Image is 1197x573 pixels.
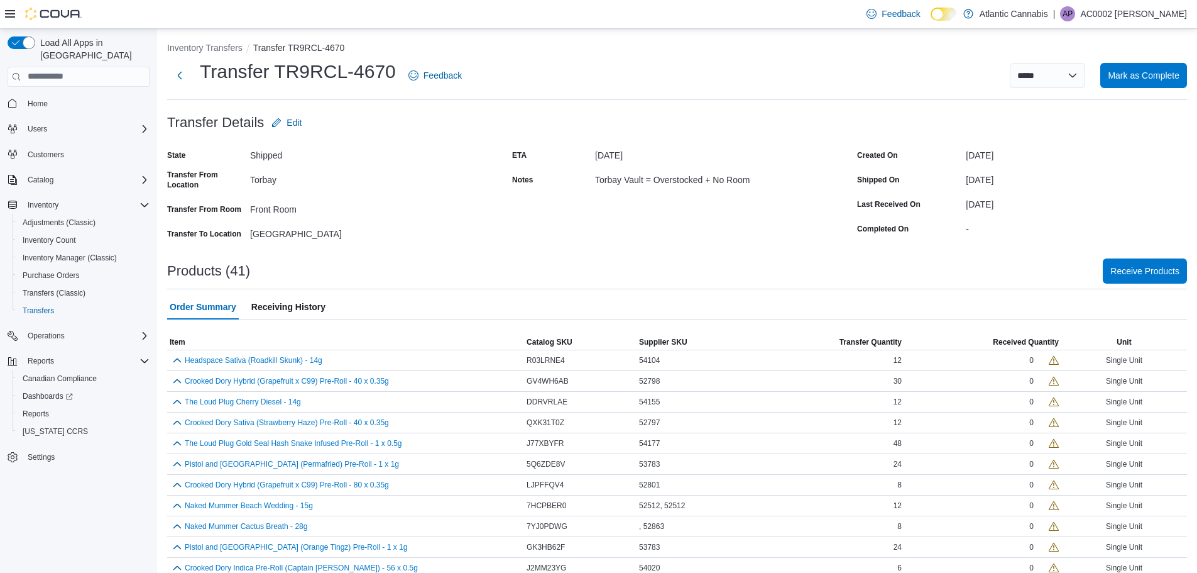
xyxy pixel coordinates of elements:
button: Catalog SKU [524,335,637,350]
button: Supplier SKU [637,335,755,350]
label: Last Received On [857,199,921,209]
span: Feedback [882,8,920,20]
button: Home [3,94,155,113]
span: QXK31T0Z [527,418,564,428]
div: [DATE] [966,194,1187,209]
span: Operations [23,328,150,343]
span: Home [23,96,150,111]
span: LJPFFQV4 [527,480,564,490]
span: 53783 [639,459,660,469]
span: [US_STATE] CCRS [23,426,88,437]
span: Users [28,124,47,134]
div: Single Unit [1061,436,1187,451]
button: [US_STATE] CCRS [13,423,155,440]
div: Single Unit [1061,415,1187,430]
button: Inventory Manager (Classic) [13,249,155,267]
button: Mark as Complete [1100,63,1187,88]
span: Settings [23,449,150,465]
button: Operations [23,328,70,343]
span: 24 [894,459,902,469]
span: Supplier SKU [639,337,687,347]
div: Shipped [250,145,418,160]
span: Load All Apps in [GEOGRAPHIC_DATA] [35,36,150,62]
div: Single Unit [1061,477,1187,492]
span: Inventory Manager (Classic) [18,250,150,265]
div: 0 [1029,542,1034,552]
span: Transfers [23,306,54,316]
span: , 52863 [639,521,664,531]
label: ETA [512,150,527,160]
span: Catalog [28,175,53,185]
span: 8 [897,480,902,490]
button: Reports [23,353,59,369]
span: Transfers (Classic) [23,288,85,298]
span: 52797 [639,418,660,428]
span: Received Quantity [993,337,1059,347]
div: Single Unit [1061,457,1187,472]
div: 0 [1029,355,1034,365]
span: R03LRNE4 [527,355,565,365]
span: Reports [28,356,54,366]
div: 0 [1029,480,1034,490]
span: 5Q6ZDE8V [527,459,565,469]
div: 0 [1029,521,1034,531]
div: 0 [1029,438,1034,448]
nav: An example of EuiBreadcrumbs [167,42,1187,57]
div: [DATE] [966,170,1187,185]
label: Transfer To Location [167,229,241,239]
label: Transfer From Room [167,204,241,214]
a: Dashboards [18,389,78,404]
label: Transfer From Location [167,170,245,190]
div: - [966,219,1187,234]
label: Completed On [857,224,909,234]
span: Operations [28,331,65,341]
button: Inventory [23,197,63,213]
span: 7YJ0PDWG [527,521,567,531]
span: J77XBYFR [527,438,564,448]
span: Home [28,99,48,109]
span: Adjustments (Classic) [18,215,150,230]
label: State [167,150,185,160]
span: 54155 [639,397,660,407]
span: DDRVRLAE [527,397,567,407]
a: [US_STATE] CCRS [18,424,93,439]
p: | [1053,6,1056,21]
button: Settings [3,448,155,466]
span: Receive Products [1110,265,1179,277]
div: [DATE] [595,145,763,160]
button: The Loud Plug Cherry Diesel - 14g [185,398,301,406]
span: Inventory Manager (Classic) [23,253,117,263]
button: Transfer TR9RCL-4670 [253,43,345,53]
button: Unit [1061,335,1187,350]
button: Operations [3,327,155,345]
button: Catalog [23,172,58,187]
span: Catalog SKU [527,337,572,347]
button: Transfers [13,302,155,320]
span: Users [23,121,150,136]
button: Next [167,63,192,88]
a: Settings [23,450,60,465]
span: Transfers (Classic) [18,286,150,301]
div: Front Room [250,199,418,214]
a: Reports [18,406,54,421]
nav: Complex example [8,89,150,499]
span: 24 [894,542,902,552]
button: Pistol and [GEOGRAPHIC_DATA] (Orange Tingz) Pre-Roll - 1 x 1g [185,543,407,552]
button: Transfer Quantity [755,335,904,350]
button: Inventory Count [13,231,155,249]
div: Single Unit [1061,394,1187,409]
a: Feedback [403,63,467,88]
span: 53783 [639,542,660,552]
div: AC0002 Parsons Jonathan [1060,6,1075,21]
button: Crooked Dory Hybrid (Grapefruit x C99) Pre-Roll - 40 x 0.35g [185,377,389,386]
span: 54104 [639,355,660,365]
div: Single Unit [1061,540,1187,555]
div: [GEOGRAPHIC_DATA] [250,224,418,239]
span: J2MM23YG [527,563,566,573]
a: Customers [23,147,69,162]
input: Dark Mode [931,8,957,21]
label: Shipped On [857,175,899,185]
div: Single Unit [1061,374,1187,389]
div: 0 [1029,397,1034,407]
